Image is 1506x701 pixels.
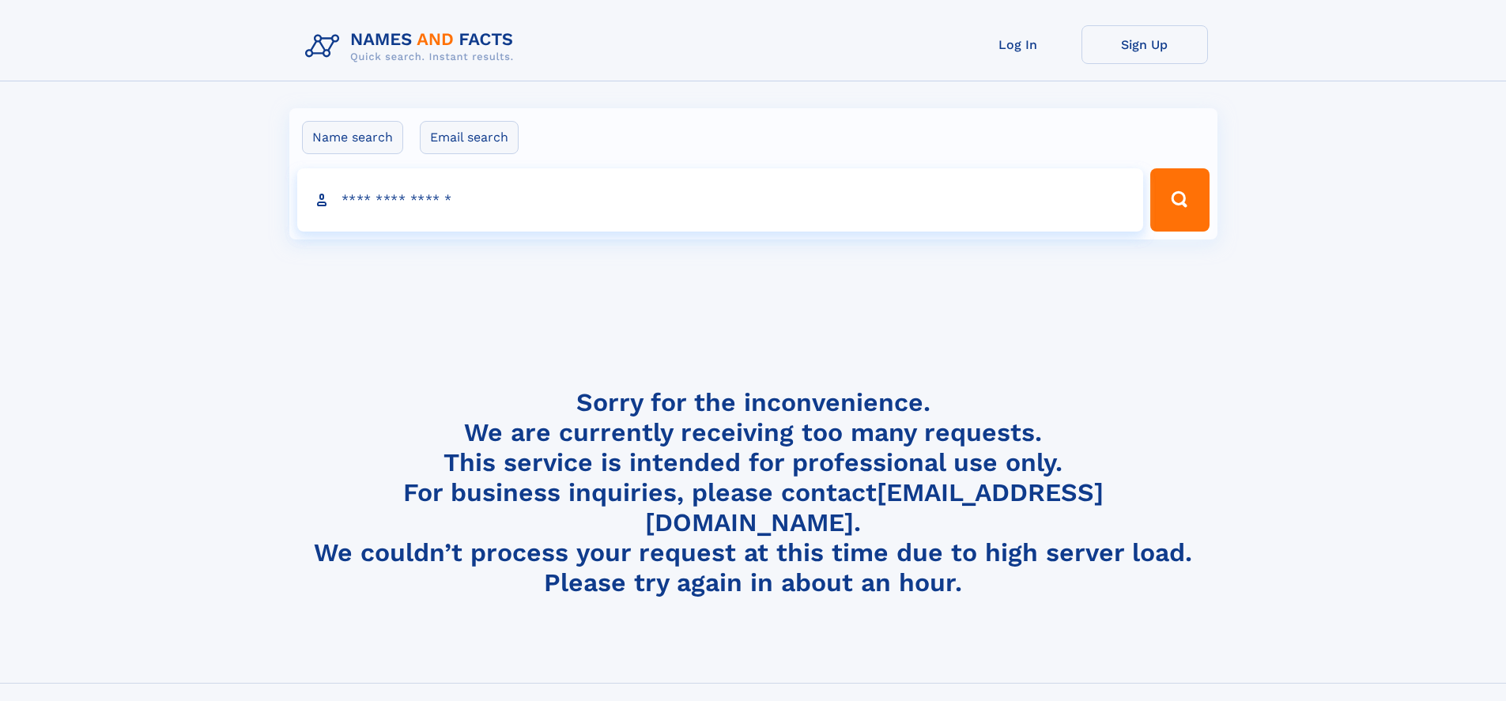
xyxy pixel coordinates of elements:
[645,477,1104,537] a: [EMAIL_ADDRESS][DOMAIN_NAME]
[1081,25,1208,64] a: Sign Up
[420,121,519,154] label: Email search
[299,25,527,68] img: Logo Names and Facts
[297,168,1144,232] input: search input
[302,121,403,154] label: Name search
[955,25,1081,64] a: Log In
[299,387,1208,598] h4: Sorry for the inconvenience. We are currently receiving too many requests. This service is intend...
[1150,168,1209,232] button: Search Button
